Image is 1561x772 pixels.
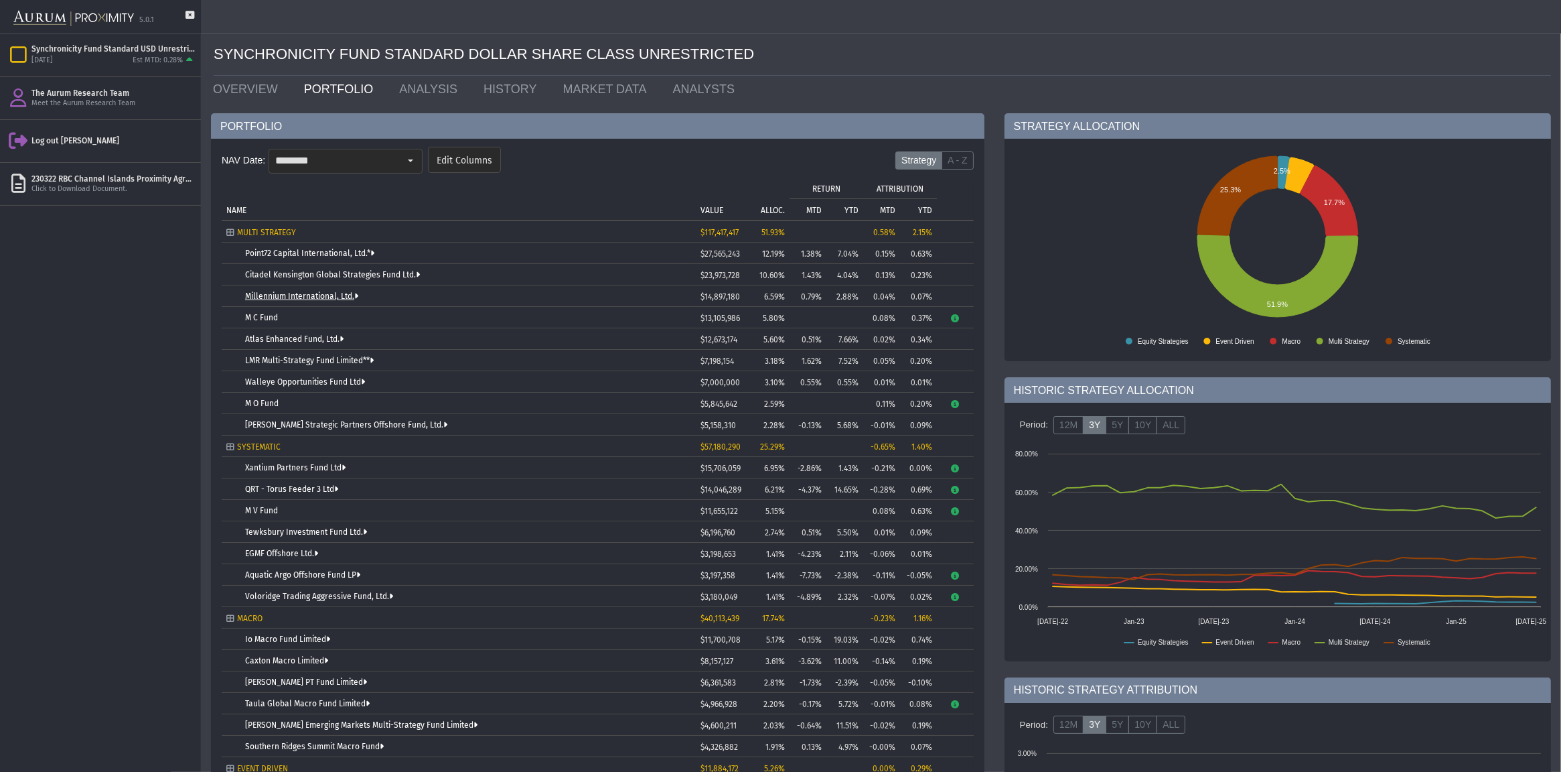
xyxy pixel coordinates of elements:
[900,586,937,607] td: 0.02%
[226,206,246,215] p: NAME
[700,550,736,559] span: $3,198,653
[245,720,477,730] a: [PERSON_NAME] Emerging Markets Multi-Strategy Fund Limited
[765,743,785,752] span: 1.91%
[1015,714,1053,736] div: Period:
[900,564,937,586] td: -0.05%
[1015,566,1038,573] text: 20.00%
[790,198,826,220] td: Column MTD
[700,421,736,430] span: $5,158,310
[245,463,346,472] a: Xantium Partners Fund Ltd
[31,174,196,184] div: 230322 RBC Channel Islands Proximity Agreement and Electronic Access Agreement v4.pdf
[31,135,196,146] div: Log out [PERSON_NAME]
[1037,618,1068,625] text: [DATE]-22
[766,550,785,559] span: 1.41%
[700,335,737,344] span: $12,673,174
[765,378,785,387] span: 3.10%
[389,76,473,103] a: ANALYSIS
[700,206,723,215] p: VALUE
[237,442,281,452] span: SYSTEMATIC
[863,693,900,714] td: -0.01%
[790,650,826,671] td: -3.62%
[1157,416,1185,435] label: ALL
[765,528,785,537] span: 2.74%
[696,177,746,220] td: Column VALUE
[222,177,696,220] td: Column NAME
[900,693,937,714] td: 0.08%
[1329,338,1369,345] text: Multi Strategy
[863,478,900,500] td: -0.28%
[880,206,895,215] p: MTD
[863,350,900,371] td: 0.05%
[826,198,863,220] td: Column YTD
[826,629,863,650] td: 19.03%
[806,206,822,215] p: MTD
[245,506,278,515] a: M V Fund
[1329,639,1369,646] text: Multi Strategy
[942,151,974,170] label: A - Z
[900,521,937,543] td: 0.09%
[863,500,900,521] td: 0.08%
[1220,186,1241,194] text: 25.3%
[1106,416,1129,435] label: 5Y
[1124,618,1144,625] text: Jan-23
[765,485,785,495] span: 6.21%
[700,721,737,730] span: $4,600,211
[473,76,552,103] a: HISTORY
[900,371,937,393] td: 0.01%
[700,507,738,516] span: $11,655,122
[763,421,785,430] span: 2.28%
[790,564,826,586] td: -7.73%
[1015,527,1038,535] text: 40.00%
[863,650,900,671] td: -0.14%
[1015,489,1038,497] text: 60.00%
[900,264,937,285] td: 0.23%
[245,527,367,537] a: Tewksbury Investment Fund Ltd.
[245,399,279,408] a: M O Fund
[294,76,390,103] a: PORTFOLIO
[245,678,367,687] a: [PERSON_NAME] PT Fund Limited
[826,264,863,285] td: 4.04%
[1282,338,1300,345] text: Macro
[1128,416,1157,435] label: 10Y
[900,543,937,564] td: 0.01%
[1138,338,1189,345] text: Equity Strategies
[700,485,741,495] span: $14,046,289
[826,693,863,714] td: 5.72%
[1515,618,1546,625] text: [DATE]-25
[237,228,296,237] span: MULTI STRATEGY
[428,147,501,173] dx-button: Edit Columns
[700,378,740,387] span: $7,000,000
[826,285,863,307] td: 2.88%
[700,700,737,709] span: $4,966,928
[700,571,735,580] span: $3,197,358
[764,678,785,688] span: 2.81%
[662,76,751,103] a: ANALYSTS
[1398,639,1430,646] text: Systematic
[1128,716,1157,734] label: 10Y
[790,693,826,714] td: -0.17%
[763,314,785,323] span: 5.80%
[863,714,900,736] td: -0.02%
[900,650,937,671] td: 0.19%
[237,614,263,623] span: MACRO
[700,614,739,623] span: $40,113,439
[1017,750,1036,757] text: 3.00%
[700,464,741,473] span: $15,706,059
[826,543,863,564] td: 2.11%
[877,184,923,194] p: ATTRIBUTION
[765,657,785,666] span: 3.61%
[900,393,937,414] td: 0.20%
[245,420,447,430] a: [PERSON_NAME] Strategic Partners Offshore Fund, Ltd.
[552,76,662,103] a: MARKET DATA
[826,671,863,693] td: -2.39%
[826,328,863,350] td: 7.66%
[863,393,900,414] td: 0.11%
[900,307,937,328] td: 0.37%
[31,184,196,194] div: Click to Download Document.
[700,442,741,452] span: $57,180,290
[790,328,826,350] td: 0.51%
[763,721,785,730] span: 2.03%
[1106,716,1129,734] label: 5Y
[13,3,134,34] img: Aurum-Proximity%20white.svg
[863,371,900,393] td: 0.01%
